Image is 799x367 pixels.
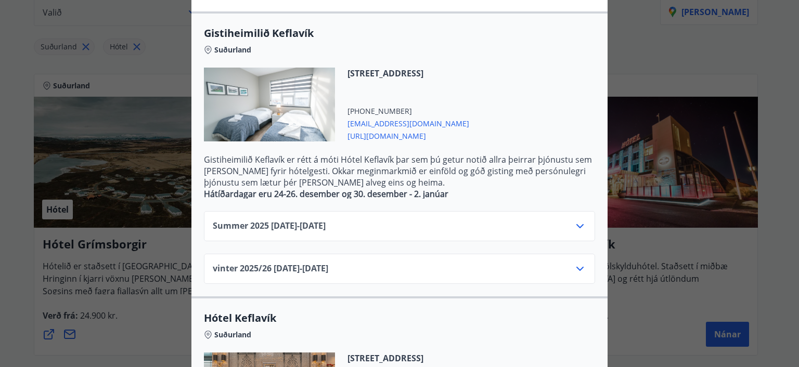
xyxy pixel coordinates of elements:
[204,154,595,188] p: Gistiheimilið Keflavík er rétt á móti Hótel Keflavík þar sem þú getur notið allra þeirrar þjónust...
[214,45,251,55] span: Suðurland
[347,68,469,79] span: [STREET_ADDRESS]
[347,129,469,141] span: [URL][DOMAIN_NAME]
[204,26,595,41] span: Gistiheimilið Keflavík
[347,116,469,129] span: [EMAIL_ADDRESS][DOMAIN_NAME]
[347,106,469,116] span: [PHONE_NUMBER]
